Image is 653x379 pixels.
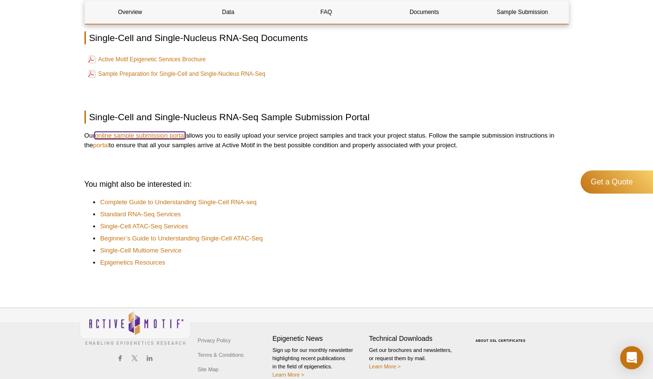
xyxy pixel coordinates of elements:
a: Epigenetics Resources [100,258,166,267]
p: Our allows you to easily upload your service project samples and track your project status. Follo... [84,131,569,150]
table: Click to Verify - This site chose Symantec SSL for secure e-commerce and confidential communicati... [466,325,538,346]
p: Get our brochures and newsletters, or request them by mail. [369,346,461,371]
a: Learn More > [369,364,401,369]
img: Active Motif, [80,308,191,347]
a: Documents [379,0,470,24]
a: Privacy Policy [195,333,233,348]
a: online sample submission portal [95,132,185,139]
a: Complete Guide to Understanding Single-Cell RNA-seq [100,197,257,207]
a: Sample Preparation for Single-Cell and Single-Nucleus RNA-Seq [88,68,265,80]
p: Sign up for our monthly newsletter highlighting recent publications in the field of epigenetics. [273,346,364,379]
h4: Technical Downloads [369,335,461,343]
a: portal [93,141,109,149]
a: Standard RNA-Seq Services [100,210,181,219]
a: Learn More > [273,372,305,378]
h4: Epigenetic News [273,335,364,343]
a: Overview [85,0,176,24]
a: Single-Cell ATAC-Seq Services [100,222,188,231]
a: Terms & Conditions [195,348,246,362]
h3: You might also be interested in: [84,179,569,190]
a: ABOUT SSL CERTIFICATES [475,339,526,342]
a: Active Motif Epigenetic Services Brochure [88,54,206,65]
a: Single-Cell Multiome Service [100,246,182,255]
a: FAQ [281,0,372,24]
a: Sample Submission [477,0,568,24]
h2: Single-Cell and Single-Nucleus RNA-Seq Sample Submission Portal [84,111,569,124]
a: Get a Quote [581,170,653,194]
a: Site Map [195,362,221,377]
div: Open Intercom Messenger [620,346,643,369]
a: Data [183,0,274,24]
h2: Single-Cell and Single-Nucleus RNA-Seq Documents [84,31,569,44]
a: Beginner’s Guide to Understanding Single-Cell ATAC-Seq [100,234,263,243]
